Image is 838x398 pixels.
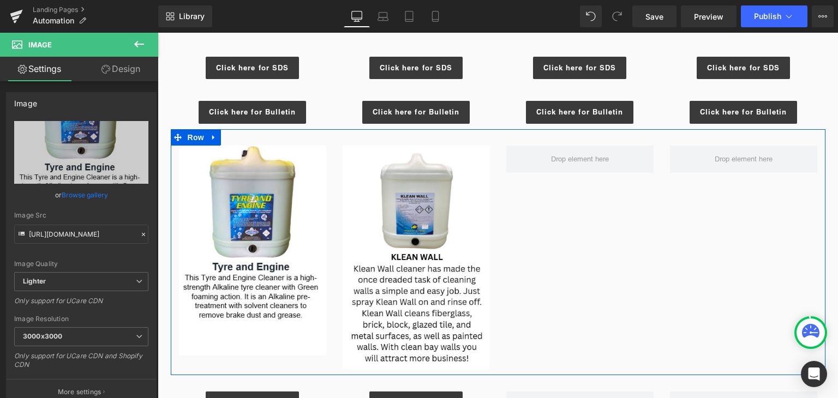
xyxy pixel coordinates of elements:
[205,68,312,91] a: Click here for Bulletin
[549,31,622,39] span: Click here for SDS
[27,97,49,113] span: Row
[158,5,212,27] a: New Library
[14,260,148,268] div: Image Quality
[48,359,141,382] a: Click here for SDS
[48,24,141,47] a: Click here for SDS
[33,5,158,14] a: Landing Pages
[58,387,101,397] p: More settings
[754,12,781,21] span: Publish
[14,212,148,219] div: Image Src
[23,277,46,285] b: Lighter
[681,5,737,27] a: Preview
[212,359,305,382] a: Click here for SDS
[539,24,632,47] a: Click here for SDS
[28,40,52,49] span: Image
[368,68,476,91] a: Click here for Bulletin
[58,31,131,39] span: Click here for SDS
[606,5,628,27] button: Redo
[215,75,302,83] span: Click here for Bulletin
[49,97,63,113] a: Expand / Collapse
[62,185,108,204] a: Browse gallery
[33,16,74,25] span: Automation
[741,5,807,27] button: Publish
[14,315,148,323] div: Image Resolution
[694,11,723,22] span: Preview
[14,189,148,201] div: or
[344,5,370,27] a: Desktop
[645,11,663,22] span: Save
[212,24,305,47] a: Click here for SDS
[14,352,148,376] div: Only support for UCare CDN and Shopify CDN
[51,75,138,83] span: Click here for Bulletin
[375,24,469,47] a: Click here for SDS
[422,5,448,27] a: Mobile
[14,93,37,108] div: Image
[580,5,602,27] button: Undo
[179,11,205,21] span: Library
[396,5,422,27] a: Tablet
[801,361,827,387] div: Open Intercom Messenger
[379,75,465,83] span: Click here for Bulletin
[542,75,629,83] span: Click here for Bulletin
[14,225,148,244] input: Link
[81,57,160,81] a: Design
[370,5,396,27] a: Laptop
[532,68,639,91] a: Click here for Bulletin
[23,332,62,340] b: 3000x3000
[386,31,458,39] span: Click here for SDS
[812,5,834,27] button: More
[14,297,148,312] div: Only support for UCare CDN
[222,31,295,39] span: Click here for SDS
[41,68,148,91] a: Click here for Bulletin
